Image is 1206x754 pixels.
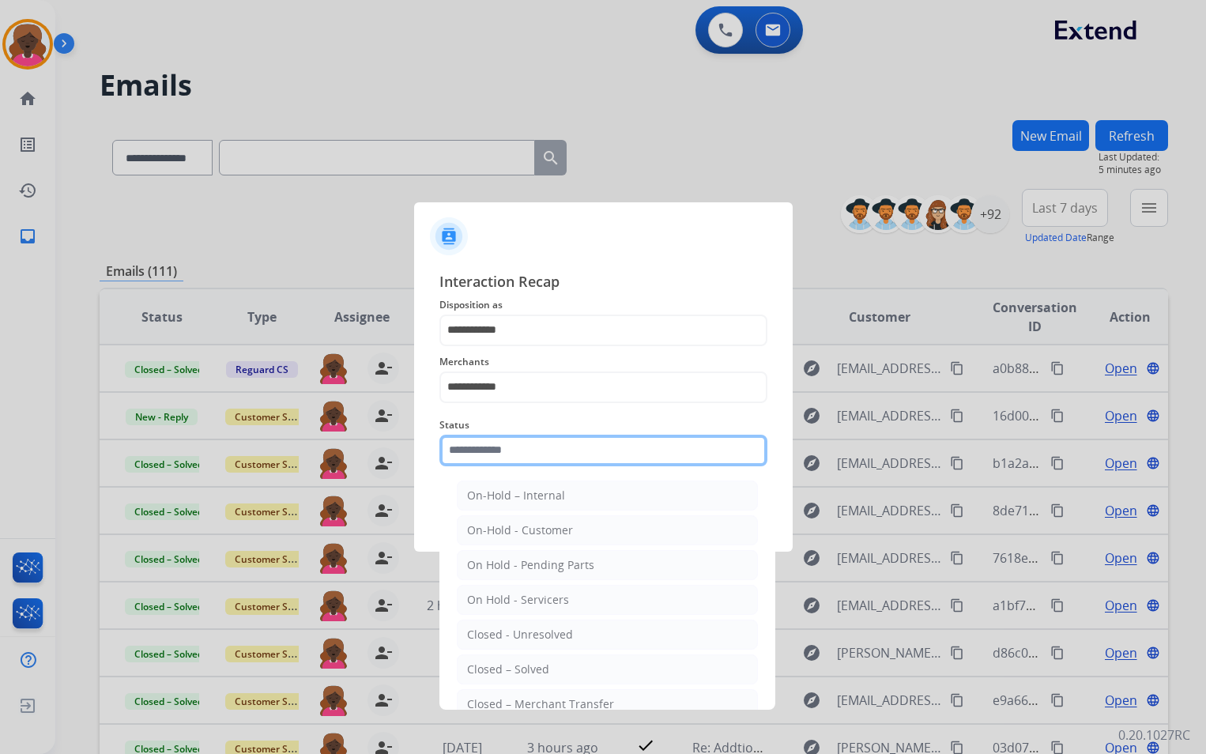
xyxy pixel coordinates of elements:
div: On-Hold – Internal [467,488,565,503]
span: Status [439,416,767,435]
div: Closed – Merchant Transfer [467,696,614,712]
span: Disposition as [439,296,767,315]
div: On Hold - Pending Parts [467,557,594,573]
p: 0.20.1027RC [1118,726,1190,745]
div: Closed – Solved [467,662,549,677]
div: On-Hold - Customer [467,522,573,538]
div: Closed - Unresolved [467,627,573,643]
span: Merchants [439,352,767,371]
img: contactIcon [430,217,468,255]
div: On Hold - Servicers [467,592,569,608]
span: Interaction Recap [439,270,767,296]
